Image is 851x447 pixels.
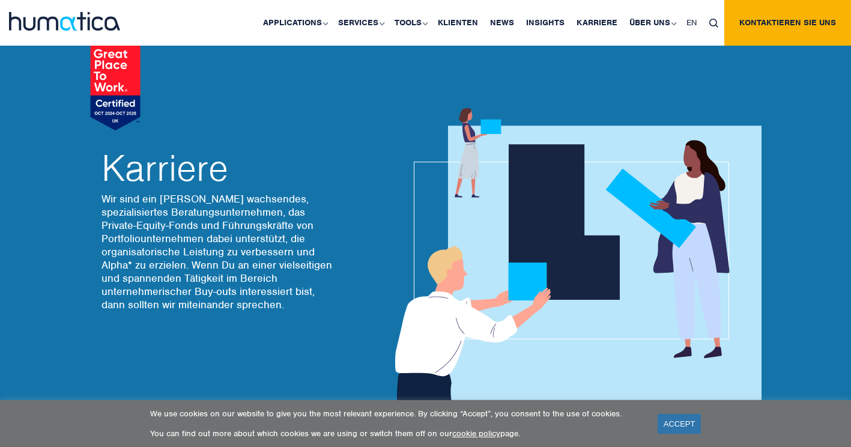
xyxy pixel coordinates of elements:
[150,428,643,439] p: You can find out more about which cookies we are using or switch them off on our page.
[658,414,701,434] a: ACCEPT
[9,12,120,31] img: logo
[452,428,500,439] a: cookie policy
[150,409,643,419] p: We use cookies on our website to give you the most relevant experience. By clicking “Accept”, you...
[101,192,336,311] p: Wir sind ein [PERSON_NAME] wachsendes, spezialisiertes Beratungsunternehmen, das Private-Equity-F...
[101,150,336,186] h2: Karriere
[709,19,718,28] img: search_icon
[686,17,697,28] span: EN
[384,108,762,400] img: about_banner1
